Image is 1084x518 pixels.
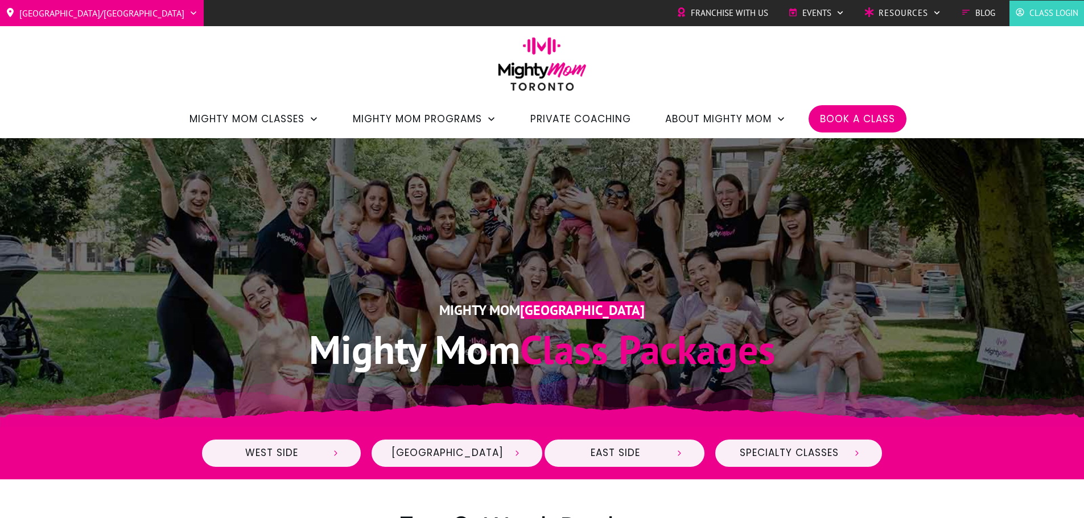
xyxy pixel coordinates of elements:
[788,5,844,22] a: Events
[802,5,831,22] span: Events
[975,5,995,22] span: Blog
[213,324,872,375] h1: Class Packages
[189,109,304,129] span: Mighty Mom Classes
[677,5,768,22] a: Franchise with Us
[714,438,883,468] a: Specialty Classes
[961,5,995,22] a: Blog
[820,109,895,129] a: Book a Class
[665,109,772,129] span: About Mighty Mom
[391,447,504,459] span: [GEOGRAPHIC_DATA]
[6,4,198,22] a: [GEOGRAPHIC_DATA]/[GEOGRAPHIC_DATA]
[439,301,520,319] span: Mighty Mom
[543,438,706,468] a: East Side
[353,109,482,129] span: Mighty Mom Programs
[665,109,786,129] a: About Mighty Mom
[19,4,184,22] span: [GEOGRAPHIC_DATA]/[GEOGRAPHIC_DATA]
[520,301,645,319] span: [GEOGRAPHIC_DATA]
[370,438,543,468] a: [GEOGRAPHIC_DATA]
[1029,5,1078,22] span: Class Login
[1015,5,1078,22] a: Class Login
[864,5,941,22] a: Resources
[189,109,319,129] a: Mighty Mom Classes
[492,37,592,99] img: mightymom-logo-toronto
[353,109,496,129] a: Mighty Mom Programs
[530,109,631,129] a: Private Coaching
[222,447,323,459] span: West Side
[735,447,843,459] span: Specialty Classes
[691,5,768,22] span: Franchise with Us
[879,5,928,22] span: Resources
[309,324,520,375] span: Mighty Mom
[564,447,666,459] span: East Side
[201,438,362,468] a: West Side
